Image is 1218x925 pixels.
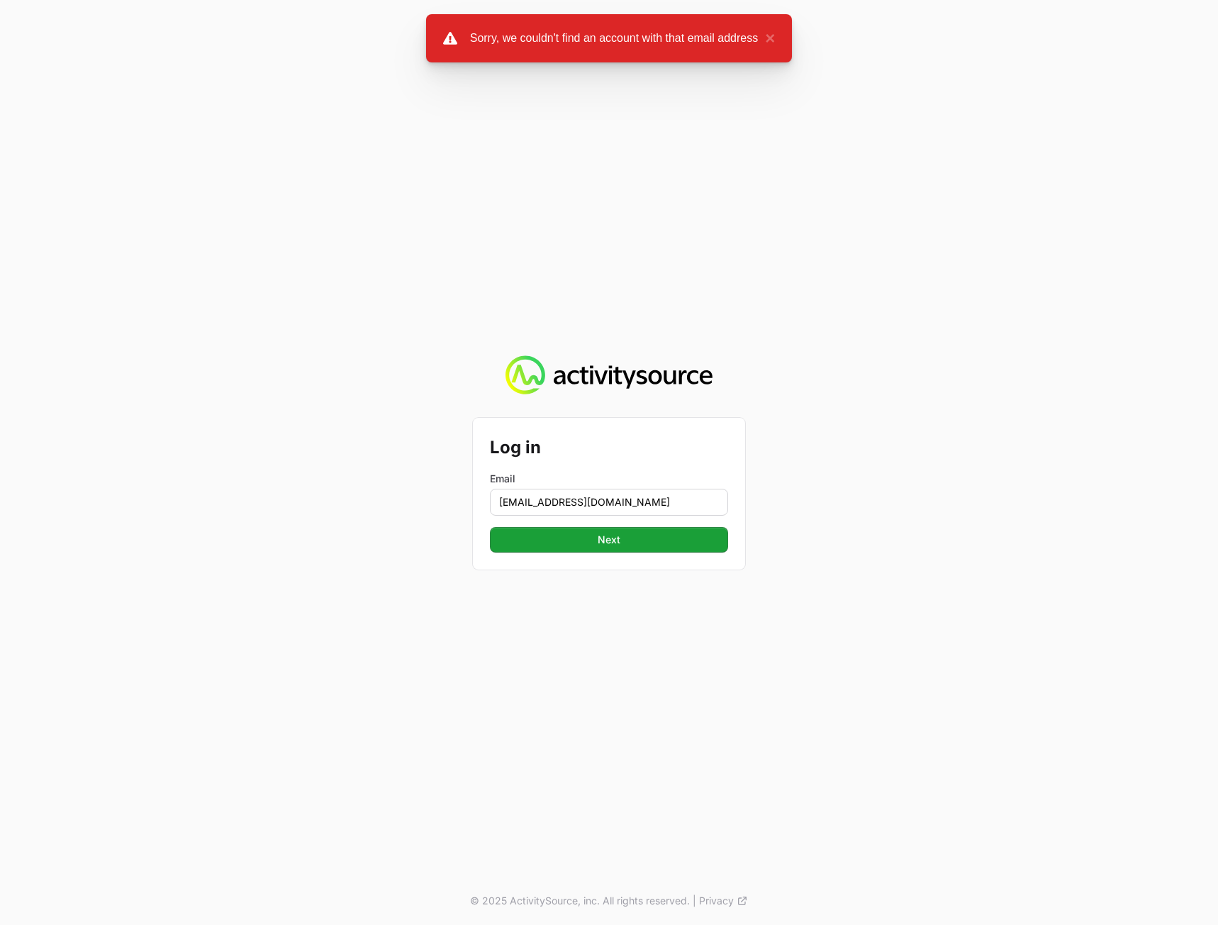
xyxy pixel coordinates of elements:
[490,472,728,486] label: Email
[758,30,775,47] button: close
[490,527,728,553] button: Next
[598,531,620,548] span: Next
[470,894,690,908] p: © 2025 ActivitySource, inc. All rights reserved.
[490,435,728,460] h2: Log in
[693,894,696,908] span: |
[490,489,728,516] input: Enter your email
[470,30,759,47] div: Sorry, we couldn't find an account with that email address
[699,894,748,908] a: Privacy
[505,355,712,395] img: Activity Source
